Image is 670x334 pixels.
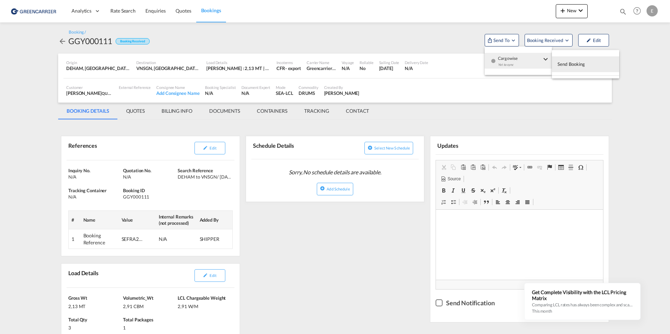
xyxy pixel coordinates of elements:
[7,7,160,14] body: Editor, editor2
[498,59,541,74] div: Yet to sync
[491,58,496,63] md-icon: icon-checkbox-blank-circle
[498,53,541,59] span: Cargowise
[558,58,585,70] span: Send Booking
[541,55,550,63] md-icon: icon-chevron-down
